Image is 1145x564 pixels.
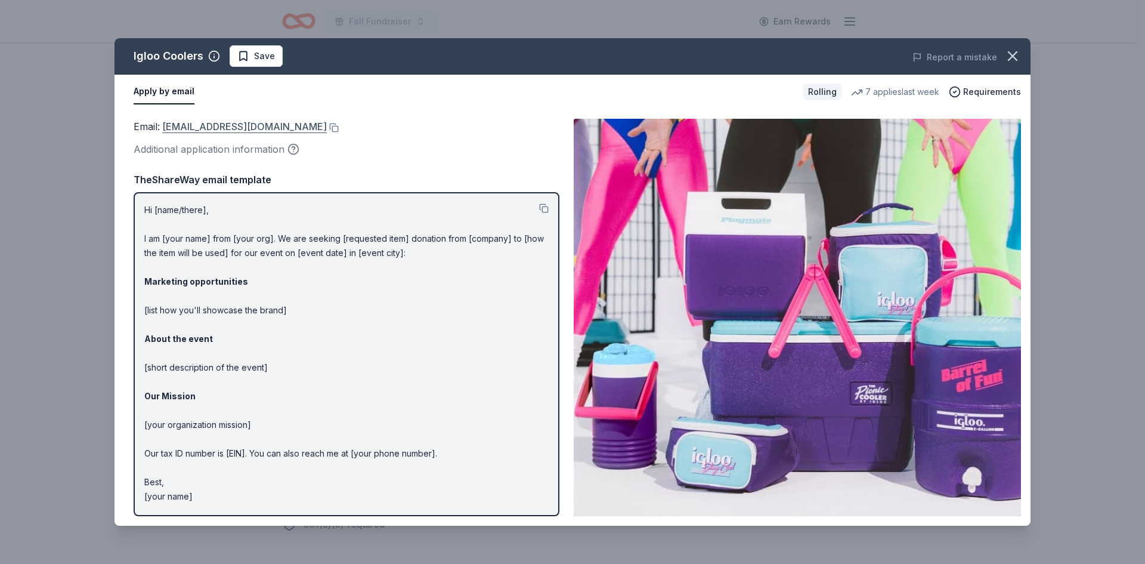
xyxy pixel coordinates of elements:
span: Email : [134,121,327,132]
div: Igloo Coolers [134,47,203,66]
a: [EMAIL_ADDRESS][DOMAIN_NAME] [162,119,327,134]
strong: Our Mission [144,391,196,401]
button: Requirements [949,85,1021,99]
p: Hi [name/there], I am [your name] from [your org]. We are seeking [requested item] donation from ... [144,203,549,504]
div: Additional application information [134,141,559,157]
strong: About the event [144,334,213,344]
img: Image for Igloo Coolers [574,119,1021,516]
span: Save [254,49,275,63]
span: Requirements [963,85,1021,99]
button: Report a mistake [912,50,997,64]
button: Save [230,45,283,67]
div: 7 applies last week [851,85,939,99]
strong: Marketing opportunities [144,276,248,286]
div: Rolling [803,84,841,100]
button: Apply by email [134,79,194,104]
div: TheShareWay email template [134,172,559,187]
